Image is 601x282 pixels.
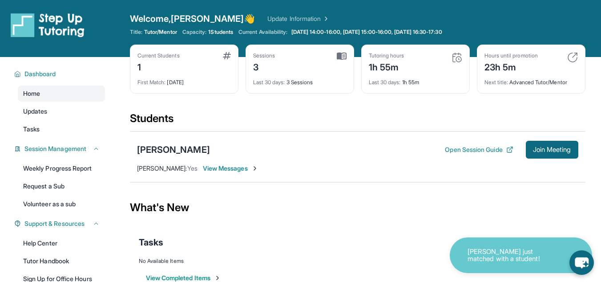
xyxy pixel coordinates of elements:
[18,86,105,102] a: Home
[452,52,462,63] img: card
[290,29,444,36] a: [DATE] 14:00-16:00, [DATE] 15:00-16:00, [DATE] 16:30-17:30
[11,12,85,37] img: logo
[484,74,578,86] div: Advanced Tutor/Mentor
[251,165,258,172] img: Chevron-Right
[139,257,577,265] div: No Available Items
[21,144,100,153] button: Session Management
[569,250,594,275] button: chat-button
[369,74,462,86] div: 1h 55m
[253,59,275,74] div: 3
[337,52,347,60] img: card
[130,111,585,131] div: Students
[321,14,330,23] img: Chevron Right
[18,160,105,176] a: Weekly Progress Report
[208,29,233,36] span: 1 Students
[18,178,105,194] a: Request a Sub
[253,79,285,86] span: Last 30 days :
[137,74,231,86] div: [DATE]
[21,219,100,228] button: Support & Resources
[18,196,105,212] a: Volunteer as a sub
[187,164,198,172] span: Yes
[369,59,404,74] div: 1h 55m
[253,52,275,59] div: Sessions
[137,59,180,74] div: 1
[23,107,48,116] span: Updates
[21,69,100,78] button: Dashboard
[445,145,513,154] button: Open Session Guide
[369,79,401,86] span: Last 30 days :
[24,144,86,153] span: Session Management
[18,103,105,119] a: Updates
[130,12,255,25] span: Welcome, [PERSON_NAME] 👋
[369,52,404,59] div: Tutoring hours
[182,29,207,36] span: Capacity:
[23,89,40,98] span: Home
[18,253,105,269] a: Tutor Handbook
[203,164,258,173] span: View Messages
[137,79,166,86] span: First Match :
[137,143,210,156] div: [PERSON_NAME]
[137,164,187,172] span: [PERSON_NAME] :
[267,14,330,23] a: Update Information
[223,52,231,59] img: card
[526,141,578,159] button: Join Meeting
[23,125,40,134] span: Tasks
[18,121,105,137] a: Tasks
[24,69,56,78] span: Dashboard
[291,29,442,36] span: [DATE] 14:00-16:00, [DATE] 15:00-16:00, [DATE] 16:30-17:30
[238,29,287,36] span: Current Availability:
[144,29,177,36] span: Tutor/Mentor
[533,147,571,152] span: Join Meeting
[18,235,105,251] a: Help Center
[484,52,538,59] div: Hours until promotion
[468,248,557,263] p: [PERSON_NAME] just matched with a student!
[484,79,508,86] span: Next title :
[253,74,347,86] div: 3 Sessions
[567,52,578,63] img: card
[484,59,538,74] div: 23h 5m
[137,52,180,59] div: Current Students
[24,219,85,228] span: Support & Resources
[139,236,163,249] span: Tasks
[130,29,142,36] span: Title:
[130,188,585,227] div: What's New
